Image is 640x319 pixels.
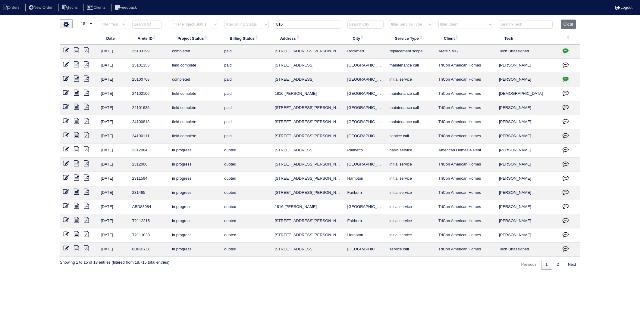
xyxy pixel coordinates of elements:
td: [STREET_ADDRESS][PERSON_NAME] [272,228,344,243]
td: 24100818 [129,115,169,129]
td: initial service [387,73,435,87]
td: paid [221,45,271,59]
td: initial service [387,200,435,214]
td: [DEMOGRAPHIC_DATA] [496,87,558,101]
td: TriCon American Homes [435,59,496,73]
td: [STREET_ADDRESS][PERSON_NAME] [272,172,344,186]
td: [STREET_ADDRESS][PERSON_NAME] [272,158,344,172]
td: TriCon American Homes [435,214,496,228]
td: Palmetto [344,144,387,158]
a: New Order [25,5,57,10]
td: [DATE] [98,214,129,228]
th: Arete ID: activate to sort column ascending [129,32,169,45]
td: quoted [221,186,271,200]
td: [PERSON_NAME] [496,129,558,144]
td: [DATE] [98,73,129,87]
td: quoted [221,144,271,158]
td: [GEOGRAPHIC_DATA] [344,101,387,115]
td: [STREET_ADDRESS] [272,243,344,257]
td: [PERSON_NAME] [496,115,558,129]
td: maintenance call [387,101,435,115]
td: Tech Unassigned [496,45,558,59]
td: in progress [169,200,221,214]
td: TriCon American Homes [435,200,496,214]
td: Arete SMG [435,45,496,59]
td: maintenance call [387,87,435,101]
td: initial service [387,214,435,228]
td: 25100768 [129,73,169,87]
td: 231465 [129,186,169,200]
th: Client: activate to sort column ascending [435,32,496,45]
td: [STREET_ADDRESS] [272,73,344,87]
td: [STREET_ADDRESS] [272,59,344,73]
td: 24101635 [129,101,169,115]
td: 8B6267E8 [129,243,169,257]
td: TriCon American Homes [435,73,496,87]
input: Search Tech [499,20,553,29]
li: Clients [83,4,110,12]
td: 1816 [PERSON_NAME] [272,200,344,214]
td: 2311594 [129,172,169,186]
td: [GEOGRAPHIC_DATA] [344,87,387,101]
td: [DATE] [98,172,129,186]
th: Service Type: activate to sort column ascending [387,32,435,45]
td: ABD83084 [129,200,169,214]
td: field complete [169,59,221,73]
a: Techs [58,5,83,10]
td: [PERSON_NAME] [496,101,558,115]
td: [PERSON_NAME] [496,172,558,186]
td: Tech Unassigned [496,243,558,257]
td: paid [221,59,271,73]
a: Next [564,260,580,270]
td: 24100111 [129,129,169,144]
td: in progress [169,228,221,243]
td: maintenance call [387,115,435,129]
td: basic service [387,144,435,158]
td: quoted [221,228,271,243]
td: 1816 [PERSON_NAME] [272,87,344,101]
td: [DATE] [98,45,129,59]
td: TriCon American Homes [435,87,496,101]
td: [PERSON_NAME] [496,214,558,228]
td: TriCon American Homes [435,228,496,243]
th: Address: activate to sort column ascending [272,32,344,45]
td: [PERSON_NAME] [496,144,558,158]
th: City: activate to sort column ascending [344,32,387,45]
td: TriCon American Homes [435,186,496,200]
li: Techs [58,4,83,12]
td: [GEOGRAPHIC_DATA] [344,158,387,172]
td: quoted [221,200,271,214]
a: 1 [541,260,552,270]
td: Fairburn [344,214,387,228]
th: : activate to sort column ascending [558,32,580,45]
td: [GEOGRAPHIC_DATA] [344,200,387,214]
td: [DATE] [98,59,129,73]
input: Search ID [132,20,162,29]
li: Feedback [111,4,142,12]
td: paid [221,129,271,144]
td: T2111038 [129,228,169,243]
td: paid [221,87,271,101]
td: Fairburn [344,186,387,200]
td: service call [387,243,435,257]
td: TriCon American Homes [435,129,496,144]
td: TriCon American Homes [435,243,496,257]
th: Date [98,32,129,45]
td: [STREET_ADDRESS][PERSON_NAME] [272,45,344,59]
td: initial service [387,228,435,243]
td: 25101353 [129,59,169,73]
td: [PERSON_NAME] [496,228,558,243]
td: [PERSON_NAME] [496,158,558,172]
th: Tech [496,32,558,45]
li: New Order [25,4,57,12]
td: field complete [169,101,221,115]
td: in progress [169,243,221,257]
div: Showing 1 to 15 of 18 entries (filtered from 18,715 total entries) [60,257,169,265]
td: [DATE] [98,243,129,257]
td: in progress [169,144,221,158]
td: quoted [221,158,271,172]
td: [DATE] [98,129,129,144]
td: [GEOGRAPHIC_DATA] [344,59,387,73]
button: Clear [561,20,576,29]
td: [DATE] [98,144,129,158]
